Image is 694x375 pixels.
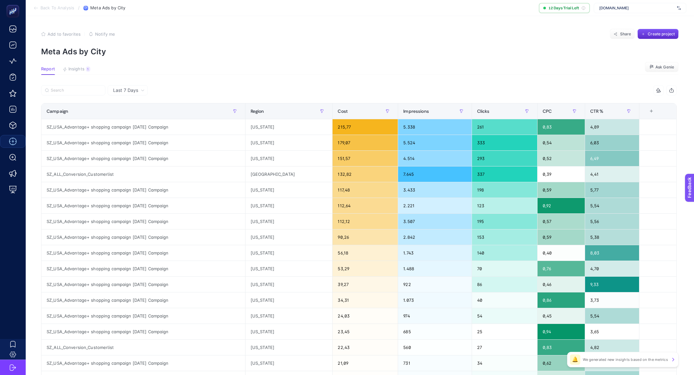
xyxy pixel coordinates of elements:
div: 2.221 [398,198,471,213]
span: Create project [648,31,675,37]
div: [US_STATE] [245,135,333,150]
div: SZ_USA_Advantage+ shopping campaign [DATE] Campaign [41,355,245,371]
div: 25 [472,324,537,339]
div: 27 [472,340,537,355]
div: 1.488 [398,261,471,276]
div: 195 [472,214,537,229]
span: Back To Analysis [40,5,74,11]
div: 70 [472,261,537,276]
div: 0,39 [538,166,585,182]
div: SZ_USA_Advantage+ shopping campaign [DATE] Campaign [41,119,245,135]
div: 5,38 [585,229,639,245]
div: 5.338 [398,119,471,135]
div: 3.507 [398,214,471,229]
div: 3,65 [585,324,639,339]
button: Create project [637,29,679,39]
div: 974 [398,308,471,324]
div: 40 [472,292,537,308]
span: / [78,5,80,10]
div: 2.842 [398,229,471,245]
p: Meta Ads by City [41,47,679,56]
div: 922 [398,277,471,292]
div: 0,46 [538,277,585,292]
div: 86 [472,277,537,292]
div: 0,45 [538,308,585,324]
div: [US_STATE] [245,119,333,135]
span: Ask Genie [655,65,674,70]
div: 261 [472,119,537,135]
div: 0,52 [538,151,585,166]
button: Share [610,29,635,39]
span: Campaign [47,109,68,114]
div: 0,83 [538,340,585,355]
div: 153 [472,229,537,245]
div: SZ_USA_Advantage+ shopping campaign [DATE] Campaign [41,182,245,198]
span: 12 Days Trial Left [548,5,579,11]
div: [US_STATE] [245,340,333,355]
div: 112,12 [333,214,398,229]
div: 22,43 [333,340,398,355]
span: Meta Ads by City [90,5,125,11]
div: 8,03 [585,245,639,261]
div: 293 [472,151,537,166]
div: 0,62 [538,355,585,371]
div: 0,59 [538,229,585,245]
div: 132,82 [333,166,398,182]
div: 54 [472,308,537,324]
span: Clicks [477,109,490,114]
div: 0,54 [538,135,585,150]
span: CTR % [590,109,604,114]
div: SZ_USA_Advantage+ shopping campaign [DATE] Campaign [41,214,245,229]
div: 0,92 [538,198,585,213]
div: SZ_USA_Advantage+ shopping campaign [DATE] Campaign [41,245,245,261]
div: 6,03 [585,135,639,150]
div: 4,70 [585,261,639,276]
div: 53,29 [333,261,398,276]
span: Region [251,109,264,114]
div: SZ_USA_Advantage+ shopping campaign [DATE] Campaign [41,324,245,339]
span: Insights [68,67,85,72]
span: Cost [338,109,348,114]
div: 685 [398,324,471,339]
div: [GEOGRAPHIC_DATA] [245,166,333,182]
div: 5,54 [585,308,639,324]
div: 56,18 [333,245,398,261]
div: SZ_USA_Advantage+ shopping campaign [DATE] Campaign [41,261,245,276]
div: 24,03 [333,308,398,324]
div: SZ_USA_Advantage+ shopping campaign [DATE] Campaign [41,292,245,308]
div: 140 [472,245,537,261]
div: 7.645 [398,166,471,182]
div: SZ_USA_Advantage+ shopping campaign [DATE] Campaign [41,277,245,292]
div: 0,86 [538,292,585,308]
div: [US_STATE] [245,277,333,292]
div: 5,54 [585,198,639,213]
img: svg%3e [677,5,681,11]
div: SZ_ALL_Conversion_Customerlist [41,340,245,355]
div: 198 [472,182,537,198]
div: 34 [472,355,537,371]
div: [US_STATE] [245,214,333,229]
div: 7 items selected [645,109,650,123]
div: SZ_ALL_Conversion_Customerlist [41,166,245,182]
div: [US_STATE] [245,292,333,308]
div: 21,09 [333,355,398,371]
div: 4.514 [398,151,471,166]
div: [US_STATE] [245,151,333,166]
div: 179,07 [333,135,398,150]
div: 215,77 [333,119,398,135]
div: [US_STATE] [245,198,333,213]
span: Impressions [403,109,429,114]
div: [US_STATE] [245,245,333,261]
div: 0,76 [538,261,585,276]
span: Add to favorites [48,31,81,37]
div: 117,48 [333,182,398,198]
div: 4,82 [585,340,639,355]
div: SZ_USA_Advantage+ shopping campaign [DATE] Campaign [41,151,245,166]
div: 0,83 [538,119,585,135]
button: Add to favorites [41,31,81,37]
div: 731 [398,355,471,371]
div: 337 [472,166,537,182]
div: [US_STATE] [245,355,333,371]
div: 5,77 [585,182,639,198]
div: [US_STATE] [245,261,333,276]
